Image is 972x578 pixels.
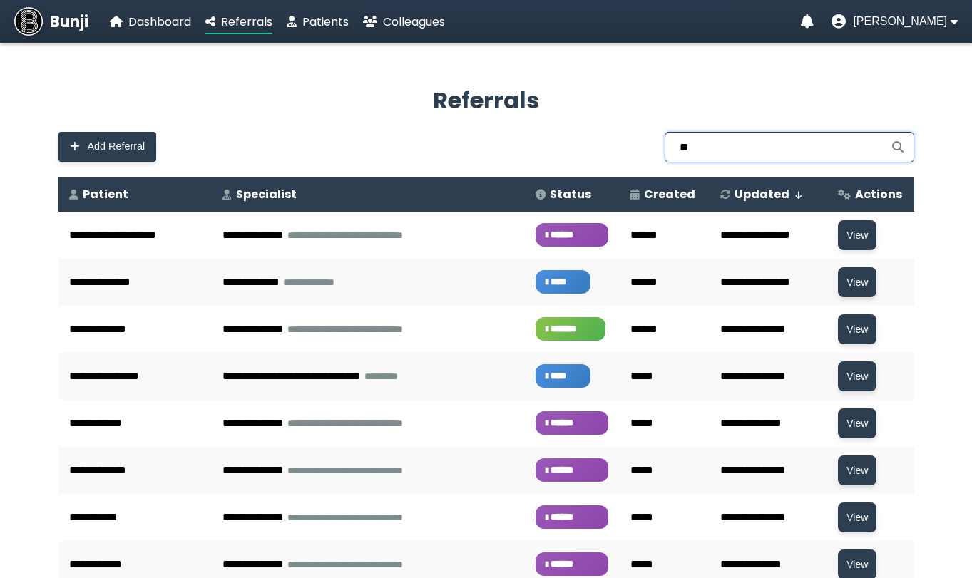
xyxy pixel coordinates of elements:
[838,361,876,391] button: View
[838,455,876,485] button: View
[212,177,525,212] th: Specialist
[832,14,958,29] button: User menu
[620,177,710,212] th: Created
[88,140,145,153] span: Add Referral
[838,220,876,250] button: View
[14,7,88,36] a: Bunji
[363,13,445,31] a: Colleagues
[383,14,445,30] span: Colleagues
[221,14,272,30] span: Referrals
[14,7,43,36] img: Bunji Dental Referral Management
[58,132,157,162] button: Add Referral
[838,314,876,344] button: View
[205,13,272,31] a: Referrals
[58,177,213,212] th: Patient
[838,267,876,297] button: View
[801,14,814,29] a: Notifications
[838,408,876,438] button: View
[302,14,349,30] span: Patients
[827,177,914,212] th: Actions
[853,15,947,28] span: [PERSON_NAME]
[58,83,914,118] h2: Referrals
[110,13,191,31] a: Dashboard
[838,502,876,532] button: View
[525,177,620,212] th: Status
[287,13,349,31] a: Patients
[128,14,191,30] span: Dashboard
[50,10,88,33] span: Bunji
[710,177,827,212] th: Updated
